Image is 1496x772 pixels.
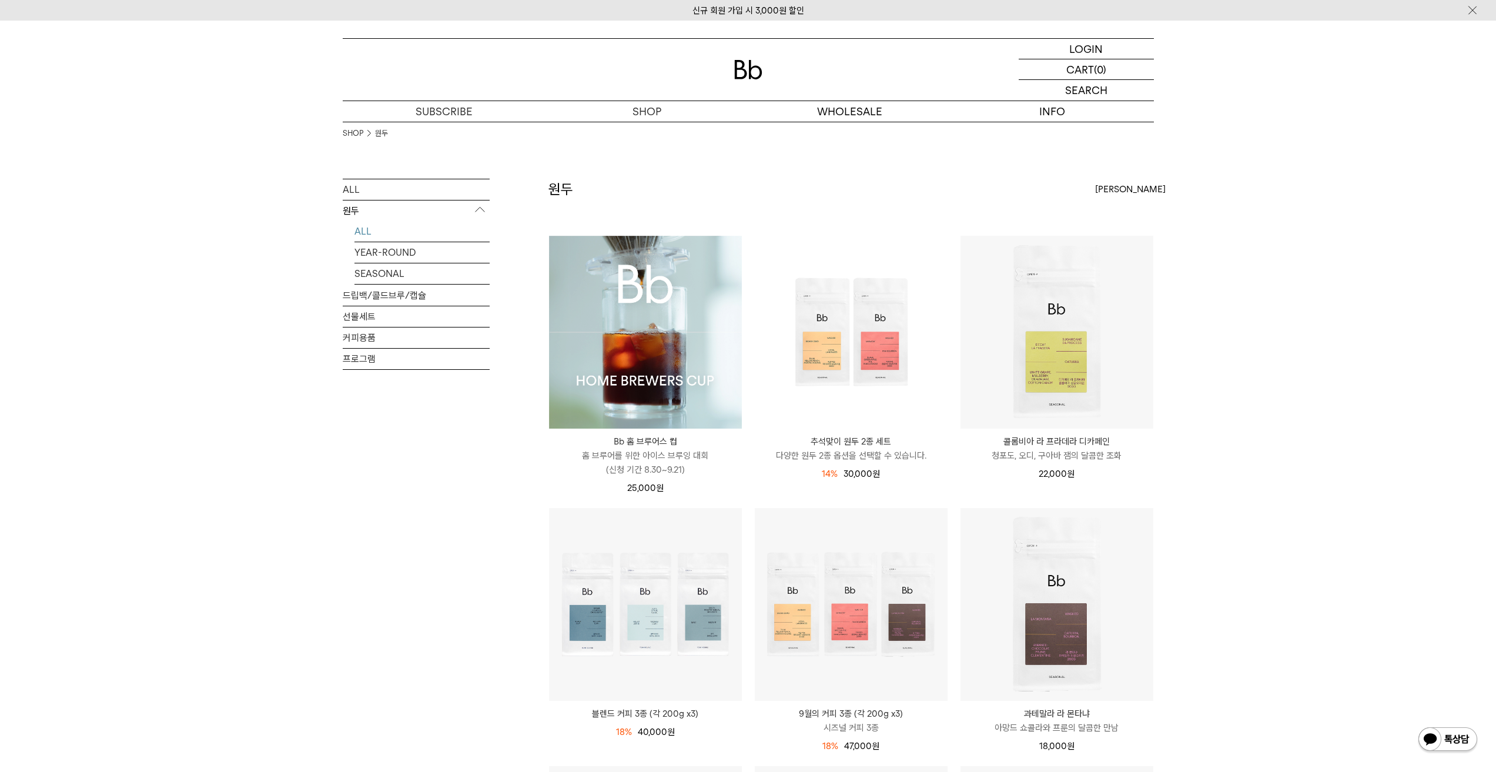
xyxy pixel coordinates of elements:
[960,707,1153,721] p: 과테말라 라 몬타냐
[844,469,880,479] span: 30,000
[616,725,632,739] div: 18%
[627,483,664,493] span: 25,000
[755,435,948,463] a: 추석맞이 원두 2종 세트 다양한 원두 2종 옵션을 선택할 수 있습니다.
[960,435,1153,463] a: 콜롬비아 라 프라데라 디카페인 청포도, 오디, 구아바 잼의 달콤한 조화
[354,221,490,242] a: ALL
[822,467,838,481] div: 14%
[667,727,675,737] span: 원
[343,306,490,327] a: 선물세트
[549,707,742,721] a: 블렌드 커피 3종 (각 200g x3)
[1067,469,1075,479] span: 원
[960,236,1153,429] img: 콜롬비아 라 프라데라 디카페인
[1039,469,1075,479] span: 22,000
[354,263,490,284] a: SEASONAL
[656,483,664,493] span: 원
[343,327,490,348] a: 커피용품
[343,179,490,200] a: ALL
[354,242,490,263] a: YEAR-ROUND
[1417,726,1478,754] img: 카카오톡 채널 1:1 채팅 버튼
[1066,59,1094,79] p: CART
[960,508,1153,701] img: 과테말라 라 몬타냐
[755,707,948,735] a: 9월의 커피 3종 (각 200g x3) 시즈널 커피 3종
[375,128,388,139] a: 원두
[638,727,675,737] span: 40,000
[1039,741,1075,751] span: 18,000
[755,707,948,721] p: 9월의 커피 3종 (각 200g x3)
[692,5,804,16] a: 신규 회원 가입 시 3,000원 할인
[1069,39,1103,59] p: LOGIN
[549,236,742,429] a: Bb 홈 브루어스 컵
[343,128,363,139] a: SHOP
[343,349,490,369] a: 프로그램
[951,101,1154,122] p: INFO
[960,435,1153,449] p: 콜롬비아 라 프라데라 디카페인
[343,285,490,306] a: 드립백/콜드브루/캡슐
[872,469,880,479] span: 원
[1067,741,1075,751] span: 원
[960,721,1153,735] p: 아망드 쇼콜라와 프룬의 달콤한 만남
[1019,59,1154,80] a: CART (0)
[960,707,1153,735] a: 과테말라 라 몬타냐 아망드 쇼콜라와 프룬의 달콤한 만남
[1094,59,1106,79] p: (0)
[549,435,742,477] a: Bb 홈 브루어스 컵 홈 브루어를 위한 아이스 브루잉 대회(신청 기간 8.30~9.21)
[844,741,879,751] span: 47,000
[343,200,490,222] p: 원두
[748,101,951,122] p: WHOLESALE
[755,435,948,449] p: 추석맞이 원두 2종 세트
[822,739,838,753] div: 18%
[1095,182,1166,196] span: [PERSON_NAME]
[755,449,948,463] p: 다양한 원두 2종 옵션을 선택할 수 있습니다.
[343,101,545,122] a: SUBSCRIBE
[548,179,573,199] h2: 원두
[1065,80,1107,101] p: SEARCH
[755,721,948,735] p: 시즈널 커피 3종
[549,435,742,449] p: Bb 홈 브루어스 컵
[549,236,742,429] img: 1000001223_add2_021.jpg
[960,449,1153,463] p: 청포도, 오디, 구아바 잼의 달콤한 조화
[1019,39,1154,59] a: LOGIN
[549,508,742,701] img: 블렌드 커피 3종 (각 200g x3)
[549,449,742,477] p: 홈 브루어를 위한 아이스 브루잉 대회 (신청 기간 8.30~9.21)
[872,741,879,751] span: 원
[734,60,762,79] img: 로고
[755,508,948,701] img: 9월의 커피 3종 (각 200g x3)
[755,236,948,429] img: 추석맞이 원두 2종 세트
[545,101,748,122] a: SHOP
